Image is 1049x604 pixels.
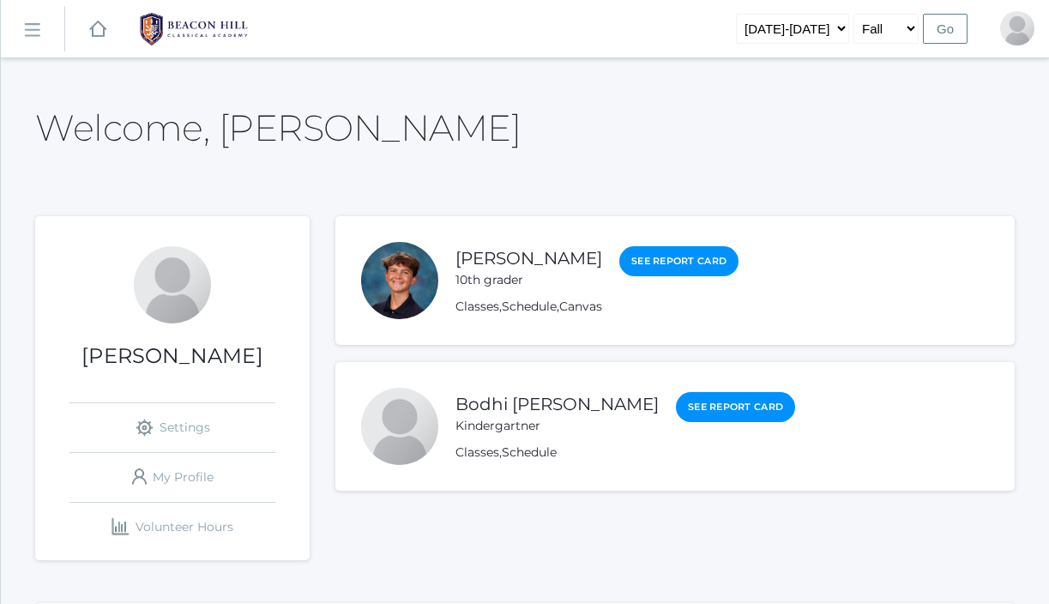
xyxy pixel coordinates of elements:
h1: [PERSON_NAME] [35,345,310,367]
div: Sara Dreher [134,246,211,323]
a: See Report Card [619,246,739,276]
a: Bodhi [PERSON_NAME] [455,394,659,414]
div: 10th grader [455,271,602,289]
a: Canvas [559,299,602,314]
a: My Profile [69,453,275,502]
div: , , [455,298,739,316]
a: Volunteer Hours [69,503,275,552]
a: Schedule [502,299,557,314]
div: Bodhi Dreher [361,388,438,465]
a: Classes [455,299,499,314]
div: Elijah Dreher [361,242,438,319]
a: See Report Card [676,392,795,422]
a: Classes [455,444,499,460]
div: , [455,444,795,462]
input: Go [923,14,968,44]
div: Sara Dreher [1000,11,1034,45]
img: BHCALogos-05-308ed15e86a5a0abce9b8dd61676a3503ac9727e845dece92d48e8588c001991.png [130,8,258,51]
a: Settings [69,403,275,452]
h2: Welcome, [PERSON_NAME] [35,108,521,148]
a: [PERSON_NAME] [455,248,602,269]
div: Kindergartner [455,417,659,435]
a: Schedule [502,444,557,460]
